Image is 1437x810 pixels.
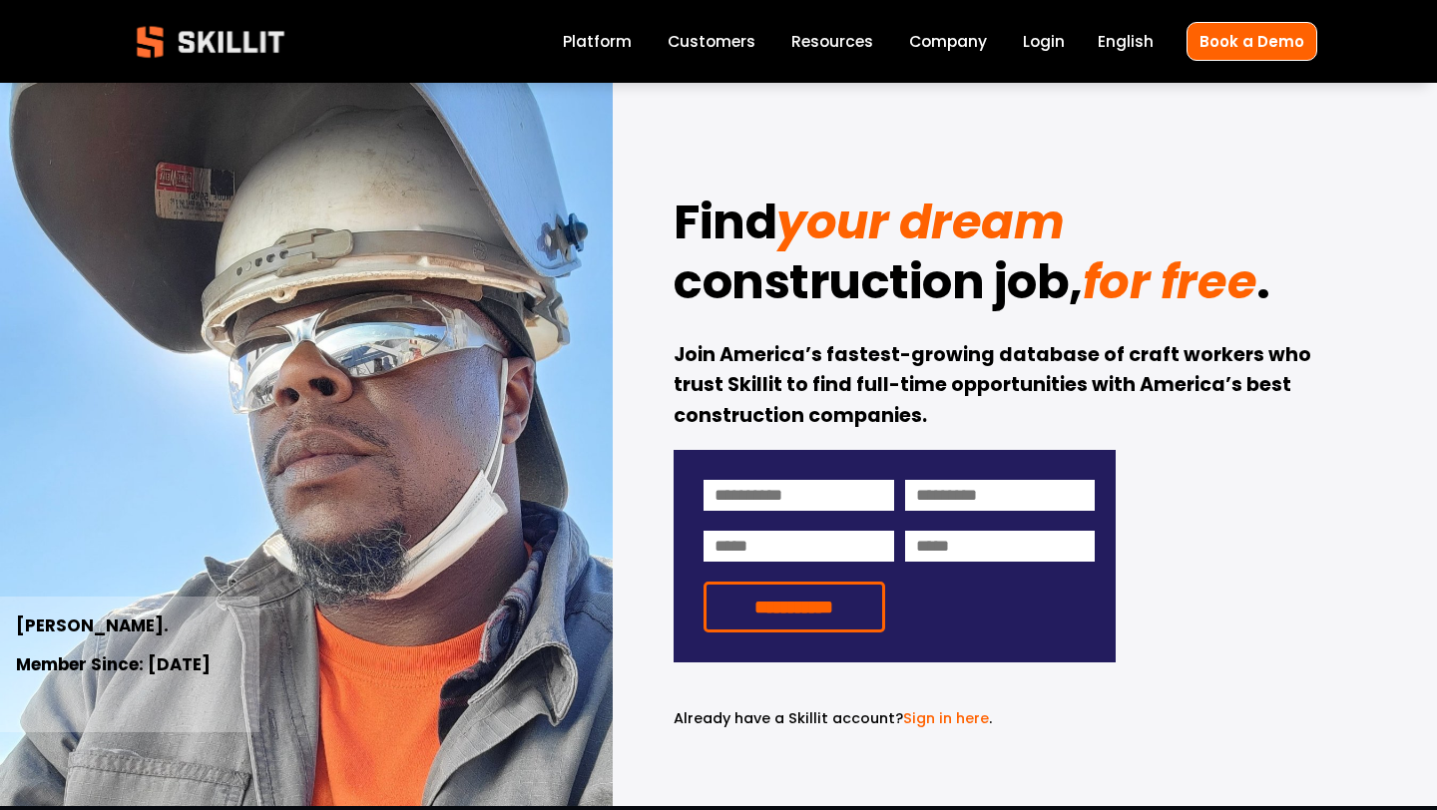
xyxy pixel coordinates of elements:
a: Book a Demo [1187,22,1317,61]
img: Skillit [120,12,301,72]
a: Login [1023,28,1065,55]
strong: Join America’s fastest-growing database of craft workers who trust Skillit to find full-time oppo... [674,341,1315,429]
a: folder dropdown [791,28,873,55]
div: language picker [1098,28,1154,55]
p: . [674,707,1116,730]
strong: construction job, [674,248,1083,315]
span: Already have a Skillit account? [674,708,903,728]
a: Customers [668,28,755,55]
strong: . [1256,248,1270,315]
a: Platform [563,28,632,55]
a: Sign in here [903,708,989,728]
span: Resources [791,30,873,53]
strong: [PERSON_NAME]. [16,613,169,637]
strong: Member Since: [DATE] [16,652,211,676]
span: English [1098,30,1154,53]
a: Company [909,28,987,55]
em: your dream [776,189,1064,255]
strong: Find [674,189,776,255]
em: for free [1083,248,1256,315]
